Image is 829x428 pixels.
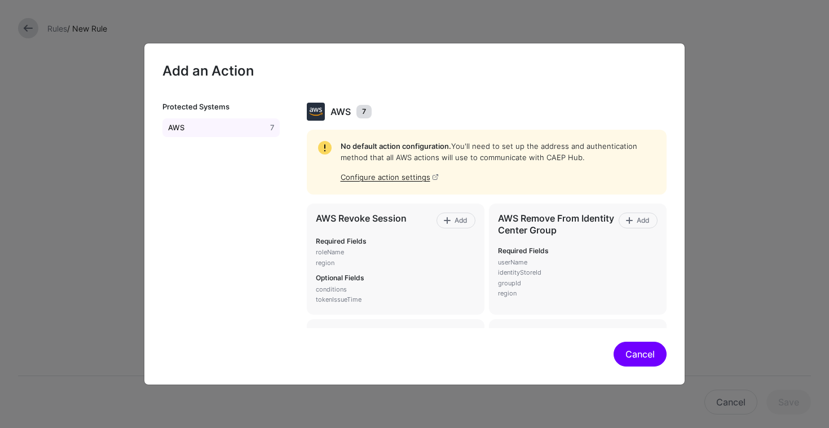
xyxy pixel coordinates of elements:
[166,122,268,134] div: AWS
[498,268,658,277] p: identityStoreId
[498,213,614,236] h4: AWS Remove From Identity Center Group
[316,328,432,352] h4: AWS Revoke User Access Tokens
[162,61,667,81] h2: Add an Action
[316,237,475,245] h6: Required Fields
[453,215,468,226] span: Add
[316,295,475,305] p: tokenIssueTime
[316,248,475,257] p: roleName
[498,279,658,288] p: groupId
[341,173,439,182] a: Configure action settings
[498,247,658,255] h6: Required Fields
[268,122,276,134] div: 7
[316,285,475,294] p: conditions
[316,274,475,282] h6: Optional Fields
[498,289,658,298] p: region
[498,258,658,267] p: userName
[330,107,351,117] h3: AWS
[316,258,475,268] p: region
[356,105,372,118] small: 7
[162,103,280,112] h3: Protected Systems
[498,328,614,352] h4: AWS Add To Identity Center Group
[614,342,667,367] button: Cancel
[307,103,325,121] img: svg+xml;base64,PHN2ZyB3aWR0aD0iNjQiIGhlaWdodD0iNjQiIHZpZXdCb3g9IjAgMCA2NCA2NCIgZmlsbD0ibm9uZSIgeG...
[341,141,656,163] p: You'll need to set up the address and authentication method that all AWS actions will use to comm...
[636,215,651,226] span: Add
[341,142,451,151] strong: No default action configuration.
[316,213,432,224] h4: AWS Revoke Session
